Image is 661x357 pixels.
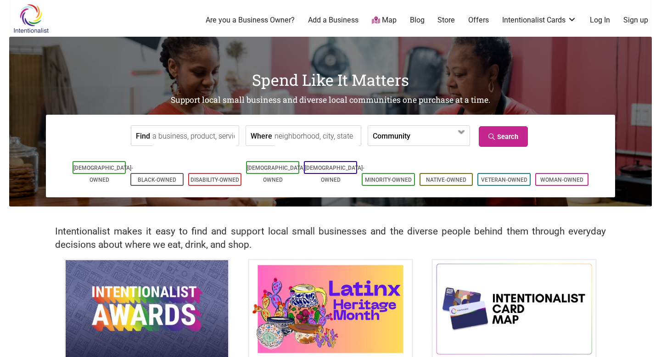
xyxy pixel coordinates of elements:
a: Native-Owned [426,177,466,183]
input: a business, product, service [152,126,236,146]
a: [DEMOGRAPHIC_DATA]-Owned [247,165,307,183]
label: Find [136,126,150,145]
a: Woman-Owned [540,177,583,183]
h2: Support local small business and diverse local communities one purchase at a time. [9,95,652,106]
a: Add a Business [308,15,359,25]
a: Disability-Owned [190,177,239,183]
input: neighborhood, city, state [274,126,359,146]
a: [DEMOGRAPHIC_DATA]-Owned [73,165,133,183]
a: [DEMOGRAPHIC_DATA]-Owned [305,165,364,183]
a: Log In [590,15,610,25]
h2: Intentionalist makes it easy to find and support local small businesses and the diverse people be... [55,225,606,251]
a: Minority-Owned [365,177,412,183]
a: Store [437,15,455,25]
a: Intentionalist Cards [502,15,577,25]
img: Intentionalist [9,4,53,33]
a: Are you a Business Owner? [206,15,295,25]
a: Veteran-Owned [481,177,527,183]
a: Search [479,126,528,147]
a: Black-Owned [138,177,176,183]
a: Blog [410,15,425,25]
h1: Spend Like It Matters [9,69,652,91]
a: Map [372,15,397,26]
label: Community [373,126,410,145]
a: Sign up [623,15,648,25]
a: Offers [468,15,489,25]
label: Where [251,126,272,145]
